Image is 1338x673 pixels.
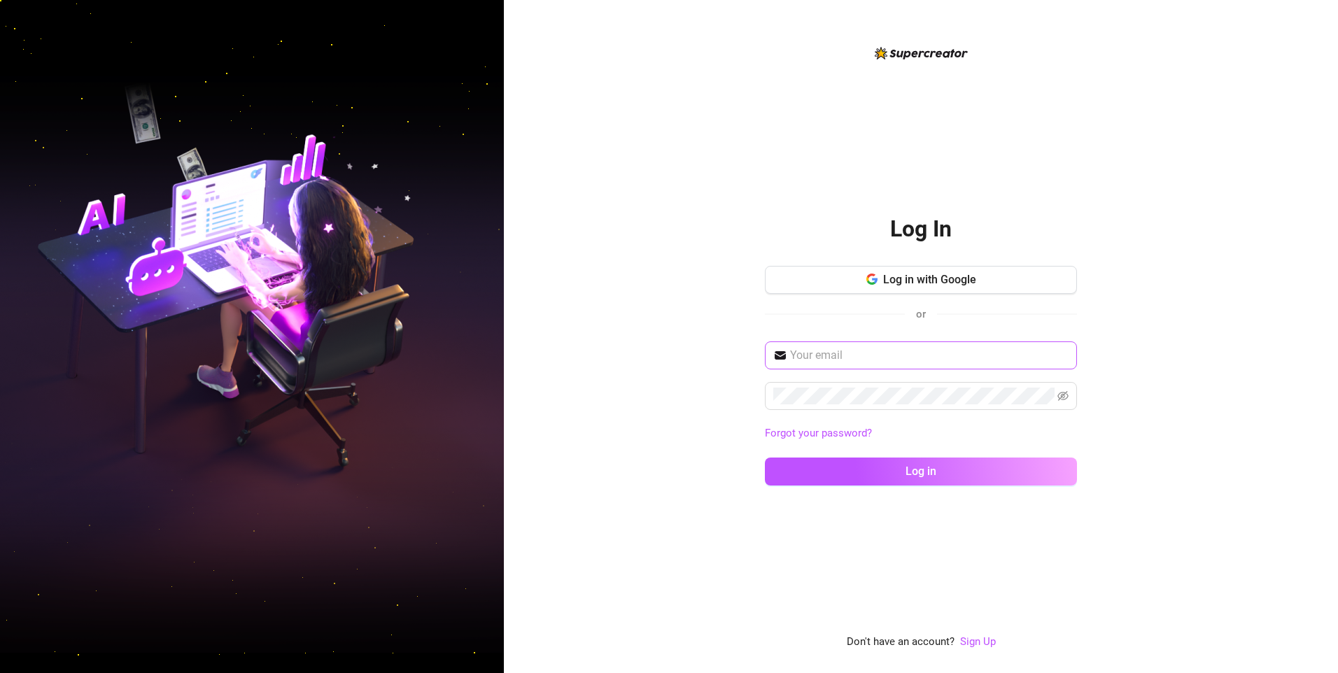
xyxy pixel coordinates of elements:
[906,465,936,478] span: Log in
[765,425,1077,442] a: Forgot your password?
[960,634,996,651] a: Sign Up
[916,308,926,320] span: or
[890,215,952,243] h2: Log In
[847,634,955,651] span: Don't have an account?
[765,458,1077,486] button: Log in
[960,635,996,648] a: Sign Up
[875,47,968,59] img: logo-BBDzfeDw.svg
[883,273,976,286] span: Log in with Google
[1057,390,1069,402] span: eye-invisible
[765,427,872,439] a: Forgot your password?
[765,266,1077,294] button: Log in with Google
[790,347,1069,364] input: Your email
